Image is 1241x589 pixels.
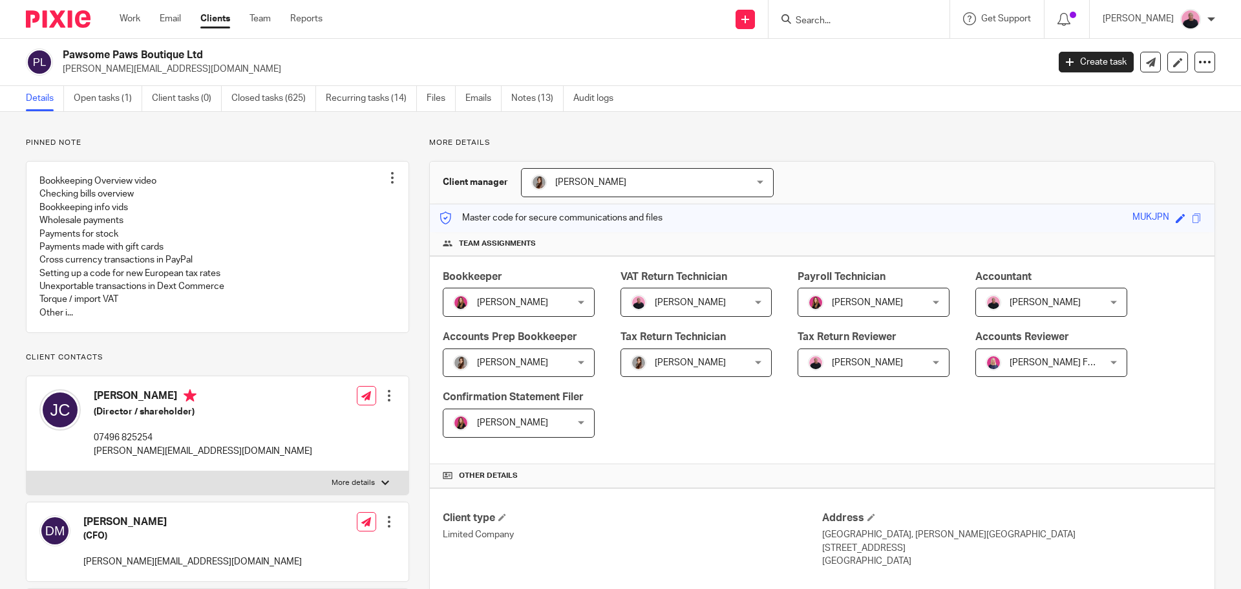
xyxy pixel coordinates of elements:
[290,12,323,25] a: Reports
[459,471,518,481] span: Other details
[808,295,823,310] img: 17.png
[822,542,1202,555] p: [STREET_ADDRESS]
[808,355,823,370] img: Bio%20-%20Kemi%20.png
[822,511,1202,525] h4: Address
[477,358,548,367] span: [PERSON_NAME]
[620,332,726,342] span: Tax Return Technician
[443,528,822,541] p: Limited Company
[429,138,1215,148] p: More details
[94,389,312,405] h4: [PERSON_NAME]
[798,272,886,282] span: Payroll Technician
[332,478,375,488] p: More details
[453,295,469,310] img: 17.png
[74,86,142,111] a: Open tasks (1)
[1059,52,1134,72] a: Create task
[477,418,548,427] span: [PERSON_NAME]
[975,332,1069,342] span: Accounts Reviewer
[620,272,727,282] span: VAT Return Technician
[443,392,584,402] span: Confirmation Statement Filer
[459,239,536,249] span: Team assignments
[832,358,903,367] span: [PERSON_NAME]
[26,48,53,76] img: svg%3E
[83,515,302,529] h4: [PERSON_NAME]
[975,272,1032,282] span: Accountant
[631,295,646,310] img: Bio%20-%20Kemi%20.png
[63,63,1039,76] p: [PERSON_NAME][EMAIL_ADDRESS][DOMAIN_NAME]
[832,298,903,307] span: [PERSON_NAME]
[573,86,623,111] a: Audit logs
[794,16,911,27] input: Search
[443,272,502,282] span: Bookkeeper
[822,528,1202,541] p: [GEOGRAPHIC_DATA], [PERSON_NAME][GEOGRAPHIC_DATA]
[986,295,1001,310] img: Bio%20-%20Kemi%20.png
[440,211,663,224] p: Master code for secure communications and files
[26,138,409,148] p: Pinned note
[83,530,302,542] h5: (CFO)
[1103,12,1174,25] p: [PERSON_NAME]
[986,355,1001,370] img: Cheryl%20Sharp%20FCCA.png
[231,86,316,111] a: Closed tasks (625)
[465,86,502,111] a: Emails
[39,389,81,431] img: svg%3E
[555,178,626,187] span: [PERSON_NAME]
[655,358,726,367] span: [PERSON_NAME]
[1010,298,1081,307] span: [PERSON_NAME]
[94,445,312,458] p: [PERSON_NAME][EMAIL_ADDRESS][DOMAIN_NAME]
[26,86,64,111] a: Details
[249,12,271,25] a: Team
[531,175,547,190] img: 22.png
[453,415,469,431] img: 17.png
[26,10,90,28] img: Pixie
[443,332,577,342] span: Accounts Prep Bookkeeper
[511,86,564,111] a: Notes (13)
[453,355,469,370] img: 22.png
[443,176,508,189] h3: Client manager
[184,389,196,402] i: Primary
[1180,9,1201,30] img: Bio%20-%20Kemi%20.png
[427,86,456,111] a: Files
[26,352,409,363] p: Client contacts
[94,431,312,444] p: 07496 825254
[63,48,844,62] h2: Pawsome Paws Boutique Ltd
[798,332,896,342] span: Tax Return Reviewer
[83,555,302,568] p: [PERSON_NAME][EMAIL_ADDRESS][DOMAIN_NAME]
[631,355,646,370] img: 22.png
[1132,211,1169,226] div: MUKJPN
[655,298,726,307] span: [PERSON_NAME]
[326,86,417,111] a: Recurring tasks (14)
[477,298,548,307] span: [PERSON_NAME]
[981,14,1031,23] span: Get Support
[822,555,1202,568] p: [GEOGRAPHIC_DATA]
[200,12,230,25] a: Clients
[120,12,140,25] a: Work
[39,515,70,546] img: svg%3E
[94,405,312,418] h5: (Director / shareholder)
[160,12,181,25] a: Email
[1010,358,1107,367] span: [PERSON_NAME] FCCA
[152,86,222,111] a: Client tasks (0)
[443,511,822,525] h4: Client type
